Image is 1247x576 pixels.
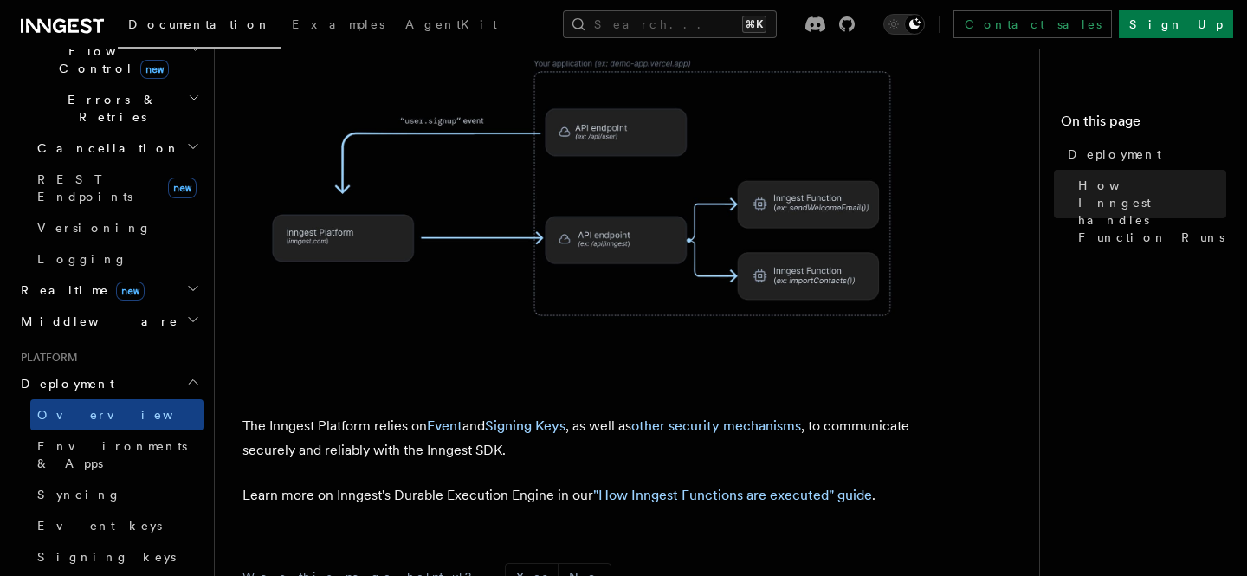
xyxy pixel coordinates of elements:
[242,483,935,508] p: Learn more on Inngest's Durable Execution Engine in our .
[1119,10,1233,38] a: Sign Up
[631,417,801,434] a: other security mechanisms
[1078,177,1226,246] span: How Inngest handles Function Runs
[14,306,204,337] button: Middleware
[37,488,121,502] span: Syncing
[292,17,384,31] span: Examples
[1071,170,1226,253] a: How Inngest handles Function Runs
[14,282,145,299] span: Realtime
[242,414,935,463] p: The Inngest Platform relies on and , as well as , to communicate securely and reliably with the I...
[14,375,114,392] span: Deployment
[116,282,145,301] span: new
[30,91,188,126] span: Errors & Retries
[1061,111,1226,139] h4: On this page
[1061,139,1226,170] a: Deployment
[30,479,204,510] a: Syncing
[593,487,872,503] a: "How Inngest Functions are executed" guide
[37,221,152,235] span: Versioning
[30,133,204,164] button: Cancellation
[37,252,127,266] span: Logging
[37,550,176,564] span: Signing keys
[30,36,204,84] button: Flow Controlnew
[30,164,204,212] a: REST Endpointsnew
[405,17,497,31] span: AgentKit
[37,519,162,533] span: Event keys
[1068,146,1161,163] span: Deployment
[953,10,1112,38] a: Contact sales
[168,178,197,198] span: new
[140,60,169,79] span: new
[30,212,204,243] a: Versioning
[281,5,395,47] a: Examples
[883,14,925,35] button: Toggle dark mode
[14,275,204,306] button: Realtimenew
[563,10,777,38] button: Search...⌘K
[37,172,132,204] span: REST Endpoints
[395,5,507,47] a: AgentKit
[427,417,462,434] a: Event
[118,5,281,49] a: Documentation
[242,8,935,369] img: The Inngest Platform communicates with your deployed Inngest Functions by sending requests to you...
[30,430,204,479] a: Environments & Apps
[14,368,204,399] button: Deployment
[128,17,271,31] span: Documentation
[30,42,191,77] span: Flow Control
[30,139,180,157] span: Cancellation
[30,84,204,133] button: Errors & Retries
[485,417,565,434] a: Signing Keys
[14,351,78,365] span: Platform
[37,439,187,470] span: Environments & Apps
[37,408,216,422] span: Overview
[30,243,204,275] a: Logging
[742,16,766,33] kbd: ⌘K
[30,541,204,573] a: Signing keys
[30,510,204,541] a: Event keys
[30,399,204,430] a: Overview
[14,313,178,330] span: Middleware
